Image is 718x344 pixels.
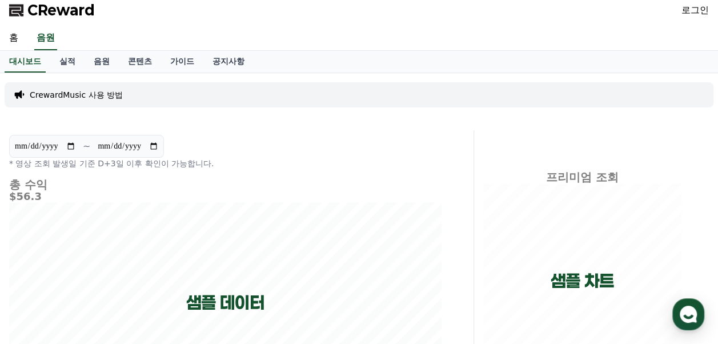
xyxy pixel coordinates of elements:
a: 콘텐츠 [119,51,161,73]
a: CReward [9,1,95,19]
h4: 프리미엄 조회 [483,171,681,183]
span: CReward [27,1,95,19]
p: 샘플 차트 [551,271,614,291]
a: 음원 [34,26,57,50]
p: * 영상 조회 발생일 기준 D+3일 이후 확인이 가능합니다. [9,158,442,169]
a: 실적 [50,51,85,73]
span: 대화 [105,267,118,276]
a: 대화 [75,249,147,278]
a: CrewardMusic 사용 방법 [30,89,123,101]
a: 설정 [147,249,219,278]
p: ~ [83,139,90,153]
h5: $56.3 [9,191,442,202]
a: 가이드 [161,51,203,73]
a: 음원 [85,51,119,73]
a: 공지사항 [203,51,254,73]
h4: 총 수익 [9,178,442,191]
span: 홈 [36,266,43,275]
a: 홈 [3,249,75,278]
span: 설정 [177,266,190,275]
a: 대시보드 [5,51,46,73]
p: 샘플 데이터 [186,293,264,313]
a: 로그인 [681,3,709,17]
